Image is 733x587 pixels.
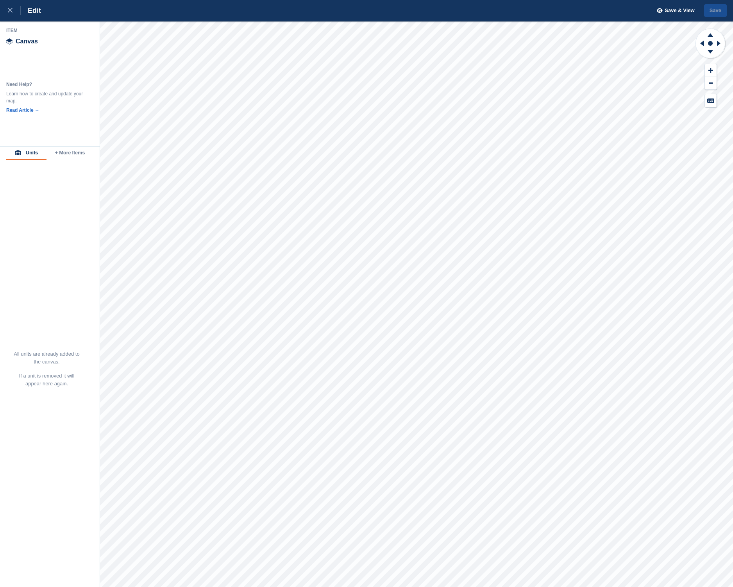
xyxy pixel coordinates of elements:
button: Save & View [653,4,695,17]
span: Save & View [665,7,694,14]
a: Read Article → [6,107,39,113]
p: All units are already added to the canvas. [13,350,80,366]
button: Zoom In [705,64,717,77]
span: Canvas [16,38,38,45]
button: Save [704,4,727,17]
p: If a unit is removed it will appear here again. [13,372,80,388]
img: canvas-icn.9d1aba5b.svg [6,38,13,45]
button: + More Items [46,147,93,160]
div: Need Help? [6,81,84,88]
button: Keyboard Shortcuts [705,94,717,107]
div: Learn how to create and update your map. [6,90,84,104]
button: Units [6,147,46,160]
button: Zoom Out [705,77,717,90]
div: Item [6,27,94,34]
div: Edit [21,6,41,15]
